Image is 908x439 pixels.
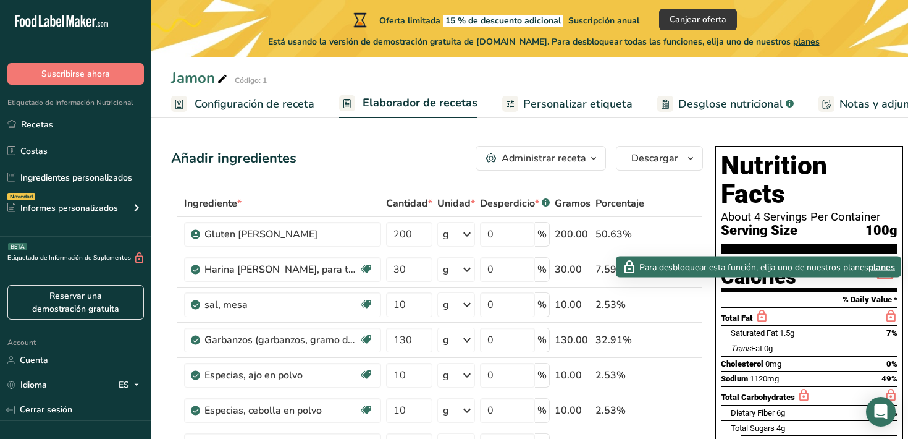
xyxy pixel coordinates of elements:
span: Total Sugars [731,424,775,433]
span: 15 % de descuento adicional [443,15,563,27]
span: 0g [764,344,773,353]
span: Personalizar etiqueta [523,96,633,113]
span: 0mg [765,359,781,369]
div: g [443,333,449,347]
button: Descargar [616,146,703,171]
a: Desglose nutricional [657,90,794,118]
div: 2.53% [595,297,644,312]
span: 6g [776,408,785,417]
a: Reservar una demostración gratuita [7,285,144,320]
button: Canjear oferta [659,9,737,30]
span: 100g [865,223,897,239]
div: Código: 1 [235,75,267,86]
div: Especias, ajo en polvo [204,368,359,383]
div: g [443,227,449,242]
div: g [443,403,449,418]
div: Desperdicio [480,196,550,211]
span: Suscribirse ahora [41,67,110,80]
a: Configuración de receta [171,90,314,118]
div: g [443,262,449,277]
div: 32.91% [595,333,644,347]
div: Administrar receta [502,151,586,166]
a: Elaborador de recetas [339,89,477,119]
span: Total Carbohydrates [721,393,795,402]
span: 49% [881,374,897,383]
div: 50.63% [595,227,644,242]
a: Personalizar etiqueta [502,90,633,118]
span: Fat [731,344,762,353]
span: 1120mg [750,374,779,383]
div: Informes personalizados [7,202,118,215]
div: 2.53% [595,403,644,418]
div: 130.00 [555,333,591,347]
i: Trans [731,344,751,353]
span: Gramos [555,196,591,211]
div: 30.00 [555,262,591,277]
div: Open Intercom Messenger [866,397,896,427]
div: Calories [721,268,827,286]
div: g [443,368,449,383]
span: Cantidad [386,196,432,211]
div: About 4 Servings Per Container [721,211,897,223]
div: Jamon [171,67,230,89]
div: 10.00 [555,403,591,418]
span: 4g [776,424,785,433]
span: Serving Size [721,223,797,239]
a: Idioma [7,374,47,396]
span: Desglose nutricional [678,96,783,113]
span: 7% [886,328,897,338]
span: Total Fat [721,313,753,323]
div: 10.00 [555,297,591,312]
span: Configuración de receta [195,96,314,113]
span: planes [868,260,895,273]
span: Canjear oferta [670,13,726,26]
span: Elaborador de recetas [363,95,477,111]
span: Cholesterol [721,359,763,369]
span: Sodium [721,374,748,383]
div: ES [119,378,144,393]
span: Unidad [437,196,475,211]
span: Está usando la versión de demostración gratuita de [DOMAIN_NAME]. Para desbloquear todas las func... [268,35,820,48]
div: BETA [8,243,27,250]
span: Ingrediente [184,196,242,211]
div: Gluten [PERSON_NAME] [204,227,359,242]
div: Añadir ingredientes [171,148,296,169]
h1: Nutrition Facts [721,151,897,208]
div: 7.59% [595,262,644,277]
div: sal, mesa [204,297,359,312]
div: Garbanzos (garbanzos, gramo de bengala), semillas maduras, crudos [204,333,359,347]
section: % Daily Value * [721,292,897,307]
span: 1.5g [780,328,794,338]
span: Para desbloquear esta función, elija uno de nuestros planes [639,260,868,273]
div: g [443,297,449,312]
span: Porcentaje [595,196,644,211]
button: Administrar receta [476,146,606,171]
button: Suscribirse ahora [7,63,144,85]
div: Oferta limitada [351,12,639,27]
div: 10.00 [555,368,591,383]
span: Suscripción anual [568,15,639,27]
div: Especias, cebolla en polvo [204,403,359,418]
span: Descargar [631,151,678,166]
span: Dietary Fiber [731,408,775,417]
span: planes [793,36,820,48]
div: Novedad [7,193,35,200]
div: Harina [PERSON_NAME], para todo uso, con levadura, enriquecida [204,262,359,277]
span: 0% [886,359,897,369]
div: 200.00 [555,227,591,242]
span: Saturated Fat [731,328,778,338]
div: 2.53% [595,368,644,383]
